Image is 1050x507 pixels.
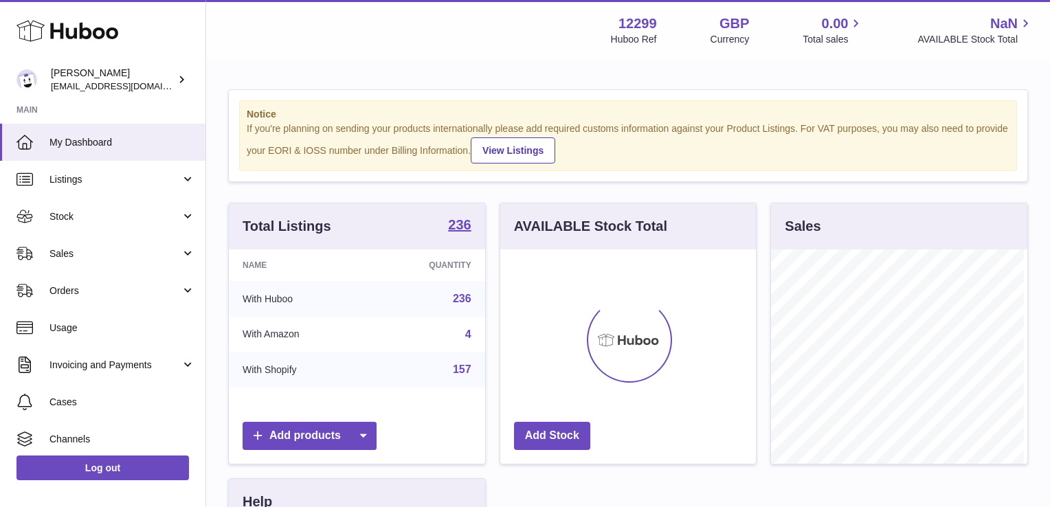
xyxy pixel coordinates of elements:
[49,396,195,409] span: Cases
[49,322,195,335] span: Usage
[465,328,471,340] a: 4
[49,359,181,372] span: Invoicing and Payments
[990,14,1018,33] span: NaN
[229,352,369,387] td: With Shopify
[229,317,369,352] td: With Amazon
[453,293,471,304] a: 236
[49,173,181,186] span: Listings
[448,218,471,232] strong: 236
[711,33,750,46] div: Currency
[49,247,181,260] span: Sales
[822,14,849,33] span: 0.00
[16,69,37,90] img: internalAdmin-12299@internal.huboo.com
[247,122,1009,164] div: If you're planning on sending your products internationally please add required customs informati...
[51,80,202,91] span: [EMAIL_ADDRESS][DOMAIN_NAME]
[803,14,864,46] a: 0.00 Total sales
[49,136,195,149] span: My Dashboard
[917,33,1034,46] span: AVAILABLE Stock Total
[514,422,590,450] a: Add Stock
[247,108,1009,121] strong: Notice
[49,210,181,223] span: Stock
[369,249,485,281] th: Quantity
[471,137,555,164] a: View Listings
[49,433,195,446] span: Channels
[49,284,181,297] span: Orders
[917,14,1034,46] a: NaN AVAILABLE Stock Total
[243,422,377,450] a: Add products
[448,218,471,234] a: 236
[618,14,657,33] strong: 12299
[453,363,471,375] a: 157
[611,33,657,46] div: Huboo Ref
[514,217,667,236] h3: AVAILABLE Stock Total
[719,14,749,33] strong: GBP
[243,217,331,236] h3: Total Listings
[803,33,864,46] span: Total sales
[229,281,369,317] td: With Huboo
[16,455,189,480] a: Log out
[229,249,369,281] th: Name
[51,67,175,93] div: [PERSON_NAME]
[785,217,820,236] h3: Sales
